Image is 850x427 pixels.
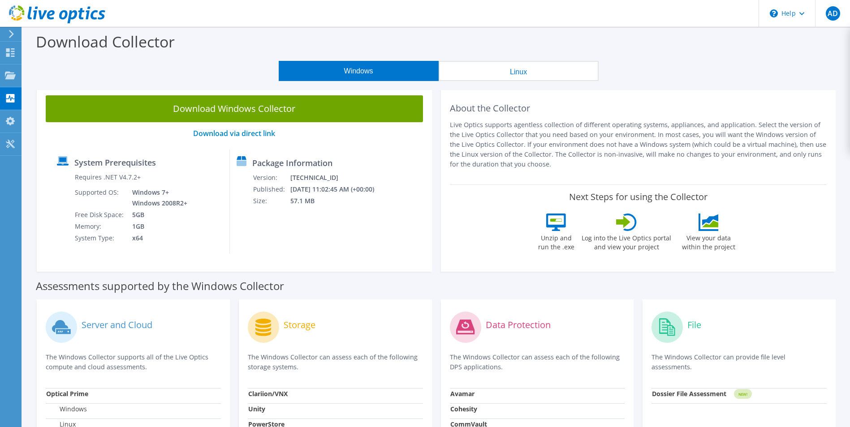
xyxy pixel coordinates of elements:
[450,389,475,398] strong: Avamar
[652,389,726,398] strong: Dossier File Assessment
[125,209,189,221] td: 5GB
[652,352,827,372] p: The Windows Collector can provide file level assessments.
[125,187,189,209] td: Windows 7+ Windows 2008R2+
[439,61,599,81] button: Linux
[74,232,125,244] td: System Type:
[36,282,284,290] label: Assessments supported by the Windows Collector
[279,61,439,81] button: Windows
[284,320,315,329] label: Storage
[450,352,625,372] p: The Windows Collector can assess each of the following DPS applications.
[82,320,152,329] label: Server and Cloud
[687,320,701,329] label: File
[253,172,290,184] td: Version:
[290,184,386,195] td: [DATE] 11:02:45 AM (+00:00)
[486,320,551,329] label: Data Protection
[75,173,141,182] label: Requires .NET V4.7.2+
[46,95,423,122] a: Download Windows Collector
[253,195,290,207] td: Size:
[290,172,386,184] td: [TECHNICAL_ID]
[125,232,189,244] td: x64
[253,184,290,195] td: Published:
[450,120,827,169] p: Live Optics supports agentless collection of different operating systems, appliances, and applica...
[46,405,87,414] label: Windows
[535,231,577,252] label: Unzip and run the .exe
[738,392,747,397] tspan: NEW!
[74,187,125,209] td: Supported OS:
[252,158,332,167] label: Package Information
[248,352,423,372] p: The Windows Collector can assess each of the following storage systems.
[36,31,175,52] label: Download Collector
[770,9,778,17] svg: \n
[569,192,708,202] label: Next Steps for using the Collector
[450,405,477,413] strong: Cohesity
[193,128,275,138] a: Download via direct link
[581,231,672,252] label: Log into the Live Optics portal and view your project
[46,352,221,372] p: The Windows Collector supports all of the Live Optics compute and cloud assessments.
[74,221,125,232] td: Memory:
[676,231,741,252] label: View your data within the project
[826,6,840,21] span: AD
[248,389,288,398] strong: Clariion/VNX
[450,103,827,114] h2: About the Collector
[74,158,156,167] label: System Prerequisites
[290,195,386,207] td: 57.1 MB
[248,405,265,413] strong: Unity
[46,389,88,398] strong: Optical Prime
[74,209,125,221] td: Free Disk Space:
[125,221,189,232] td: 1GB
